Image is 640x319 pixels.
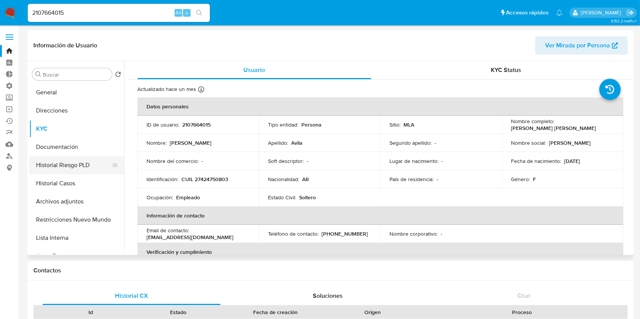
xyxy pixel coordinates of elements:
button: Lista Interna [29,229,124,247]
p: Soft descriptor : [268,158,304,164]
th: Verificación y cumplimiento [137,243,623,261]
p: Nombre completo : [511,118,554,125]
div: Estado [140,308,217,316]
p: [PERSON_NAME] [549,139,591,146]
button: search-icon [191,8,207,18]
div: Origen [334,308,411,316]
p: Persona [301,121,322,128]
p: - [441,158,443,164]
a: Salir [626,9,634,17]
p: ID de usuario : [147,121,179,128]
p: Tipo entidad : [268,121,298,128]
p: Nombre : [147,139,167,146]
button: Direcciones [29,102,124,120]
p: [PERSON_NAME] [PERSON_NAME] [511,125,596,131]
span: KYC Status [491,66,521,74]
button: Listas Externas [29,247,124,265]
button: Volver al orden por defecto [115,71,121,80]
button: Historial Casos [29,174,124,192]
p: ignacio.bagnardi@mercadolibre.com [581,9,624,16]
span: Chat [517,291,530,300]
span: Soluciones [313,291,343,300]
p: Avila [291,139,303,146]
p: AR [302,176,309,183]
div: Fecha de creación [227,308,323,316]
p: Género : [511,176,530,183]
button: Ver Mirada por Persona [535,36,628,55]
span: Usuario [243,66,265,74]
p: CUIL 27424750803 [181,176,228,183]
span: Accesos rápidos [506,9,549,17]
p: Empleado [176,194,200,201]
button: Archivos adjuntos [29,192,124,211]
p: - [441,230,442,237]
p: - [307,158,308,164]
span: Alt [175,9,181,16]
p: Ocupación : [147,194,173,201]
a: Notificaciones [556,9,563,16]
th: Datos personales [137,97,623,116]
p: - [435,139,436,146]
p: [PHONE_NUMBER] [322,230,368,237]
p: Identificación : [147,176,178,183]
p: Nacionalidad : [268,176,299,183]
p: Fecha de nacimiento : [511,158,561,164]
p: Nombre corporativo : [389,230,438,237]
button: Restricciones Nuevo Mundo [29,211,124,229]
p: Sitio : [389,121,400,128]
p: Actualizado hace un mes [137,86,196,93]
p: [EMAIL_ADDRESS][DOMAIN_NAME] [147,234,233,241]
div: Id [52,308,129,316]
h1: Información de Usuario [33,42,97,49]
span: Historial CX [115,291,148,300]
button: Documentación [29,138,124,156]
p: Lugar de nacimiento : [389,158,438,164]
th: Información de contacto [137,206,623,225]
button: Buscar [35,71,41,77]
p: Apellido : [268,139,288,146]
input: Buscar usuario o caso... [28,8,210,18]
span: Ver Mirada por Persona [545,36,610,55]
p: 2107664015 [182,121,211,128]
p: Email de contacto : [147,227,189,234]
p: - [437,176,438,183]
p: Nombre del comercio : [147,158,199,164]
p: - [202,158,203,164]
p: País de residencia : [389,176,433,183]
p: Segundo apellido : [389,139,432,146]
p: [PERSON_NAME] [170,139,211,146]
p: Estado Civil : [268,194,296,201]
button: Historial Riesgo PLD [29,156,118,174]
button: KYC [29,120,124,138]
h1: Contactos [33,267,628,274]
p: Teléfono de contacto : [268,230,318,237]
p: Soltero [299,194,316,201]
span: s [186,9,188,16]
input: Buscar [43,71,109,78]
p: Nombre social : [511,139,546,146]
p: F [533,176,536,183]
p: [DATE] [564,158,580,164]
button: General [29,83,124,102]
p: MLA [404,121,414,128]
div: Proceso [422,308,622,316]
